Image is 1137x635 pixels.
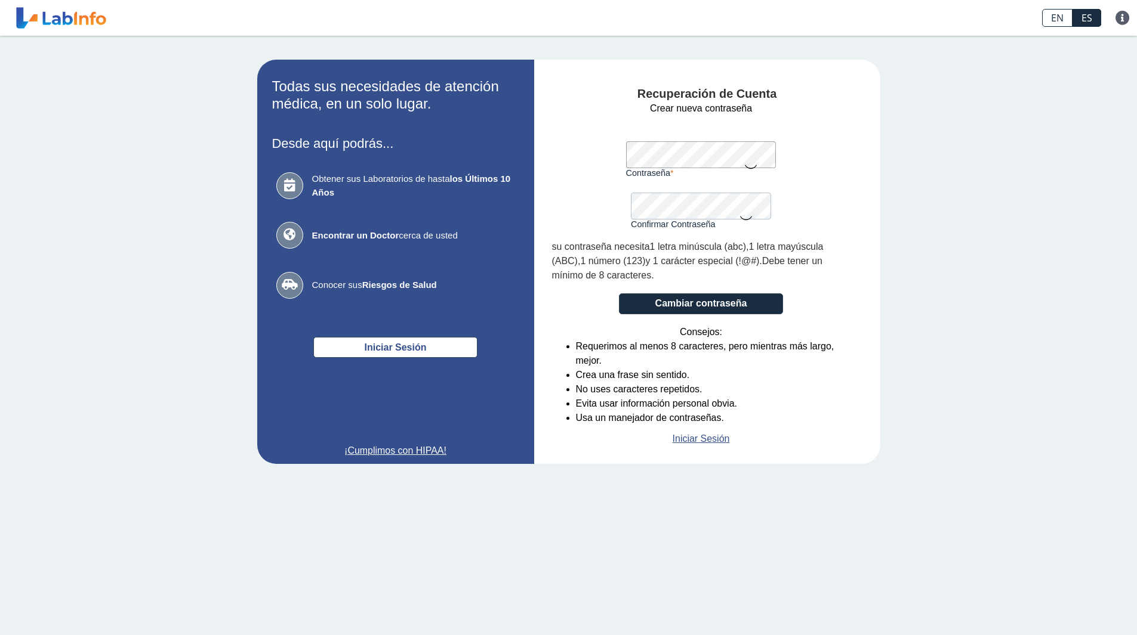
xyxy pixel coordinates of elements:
[272,136,519,151] h3: Desde aquí podrás...
[312,174,511,197] b: los Últimos 10 Años
[312,278,515,292] span: Conocer sus
[645,256,759,266] span: y 1 carácter especial (!@#)
[312,229,515,243] span: cerca de usted
[552,241,650,252] span: su contraseña necesita
[362,280,437,290] b: Riesgos de Salud
[650,241,746,252] span: 1 letra minúscula (abc)
[576,411,851,425] li: Usa un manejador de contraseñas.
[272,78,519,113] h2: Todas sus necesidades de atención médica, en un solo lugar.
[680,325,722,339] span: Consejos:
[272,444,519,458] a: ¡Cumplimos con HIPAA!
[650,101,752,116] span: Crear nueva contraseña
[313,337,477,358] button: Iniciar Sesión
[576,397,851,411] li: Evita usar información personal obvia.
[552,87,862,101] h4: Recuperación de Cuenta
[312,230,399,240] b: Encontrar un Doctor
[619,293,783,314] button: Cambiar contraseña
[576,339,851,368] li: Requerimos al menos 8 caracteres, pero mientras más largo, mejor.
[673,432,730,446] a: Iniciar Sesión
[576,368,851,382] li: Crea una frase sin sentido.
[552,240,851,283] div: , , . .
[580,256,645,266] span: 1 número (123)
[626,168,777,178] label: Contraseña
[1031,588,1124,622] iframe: Help widget launcher
[312,172,515,199] span: Obtener sus Laboratorios de hasta
[1073,9,1101,27] a: ES
[631,219,771,229] label: Confirmar Contraseña
[576,382,851,397] li: No uses caracteres repetidos.
[1042,9,1073,27] a: EN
